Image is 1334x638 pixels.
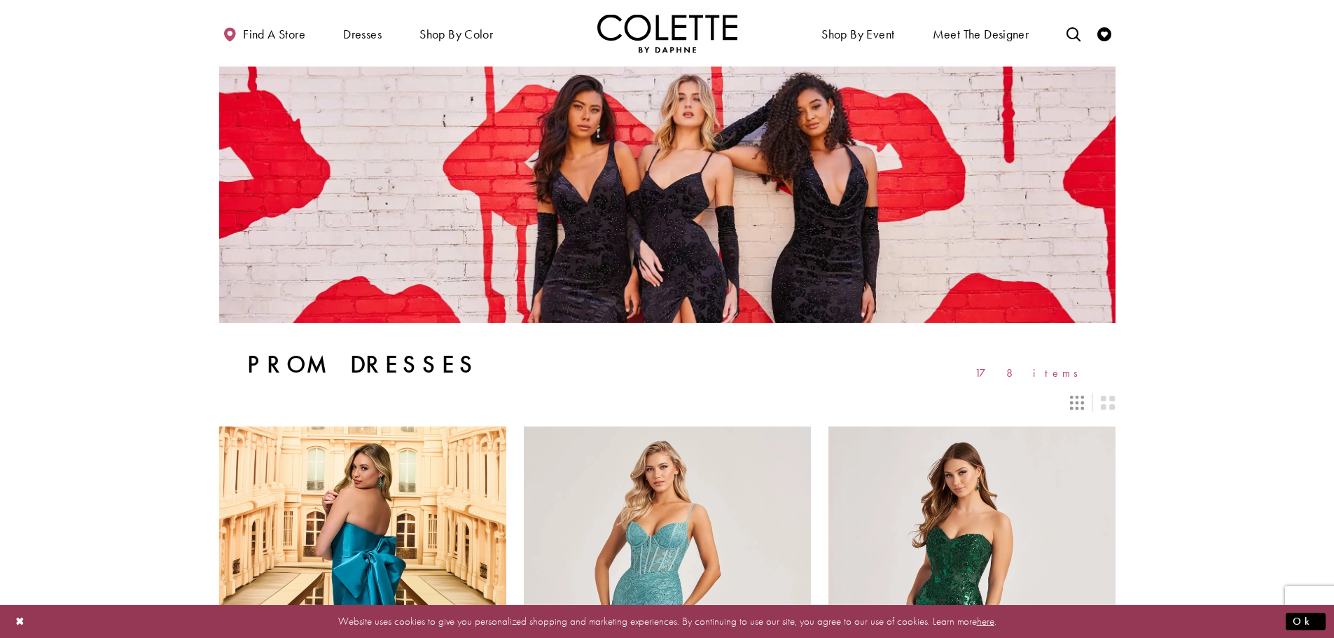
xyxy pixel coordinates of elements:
[419,27,493,41] span: Shop by color
[211,387,1124,418] div: Layout Controls
[975,367,1088,379] span: 178 items
[977,614,994,628] a: here
[1286,613,1326,630] button: Submit Dialog
[597,14,737,53] a: Visit Home Page
[101,612,1233,631] p: Website uses cookies to give you personalized shopping and marketing experiences. By continuing t...
[416,14,496,53] span: Shop by color
[821,27,894,41] span: Shop By Event
[929,14,1033,53] a: Meet the designer
[1063,14,1084,53] a: Toggle search
[8,609,32,634] button: Close Dialog
[219,14,309,53] a: Find a store
[1094,14,1115,53] a: Check Wishlist
[818,14,898,53] span: Shop By Event
[243,27,305,41] span: Find a store
[340,14,385,53] span: Dresses
[1070,396,1084,410] span: Switch layout to 3 columns
[933,27,1029,41] span: Meet the designer
[597,14,737,53] img: Colette by Daphne
[1101,396,1115,410] span: Switch layout to 2 columns
[247,351,479,379] h1: Prom Dresses
[343,27,382,41] span: Dresses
